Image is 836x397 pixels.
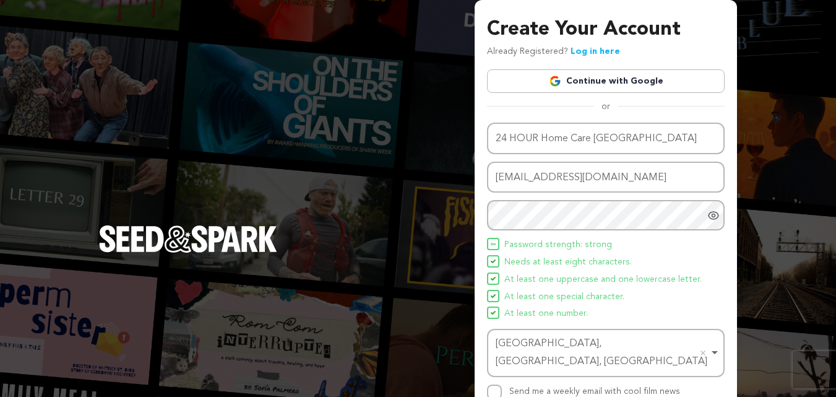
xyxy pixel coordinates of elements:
a: Seed&Spark Homepage [99,225,277,277]
img: Google logo [549,75,561,87]
span: Password strength: strong [504,238,612,253]
span: At least one special character. [504,290,624,305]
input: Name [487,123,725,154]
a: Log in here [571,47,620,56]
img: Seed&Spark Icon [491,294,496,299]
a: Continue with Google [487,69,725,93]
h3: Create Your Account [487,15,725,45]
span: or [594,100,618,113]
img: Seed&Spark Logo [99,225,277,253]
img: Seed&Spark Icon [491,310,496,315]
img: Seed&Spark Icon [491,276,496,281]
span: At least one uppercase and one lowercase letter. [504,273,702,287]
input: Email address [487,162,725,193]
p: Already Registered? [487,45,620,59]
img: Seed&Spark Icon [491,242,496,246]
div: [GEOGRAPHIC_DATA], [GEOGRAPHIC_DATA], [GEOGRAPHIC_DATA] [496,335,709,371]
label: Send me a weekly email with cool film news [509,387,680,396]
img: Seed&Spark Icon [491,259,496,264]
span: Needs at least eight characters. [504,255,632,270]
a: Show password as plain text. Warning: this will display your password on the screen. [707,209,720,222]
span: At least one number. [504,307,588,321]
button: Remove item: 'ChIJQ7wE3eSww4kRzXr0T7JTYuk' [697,347,709,359]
